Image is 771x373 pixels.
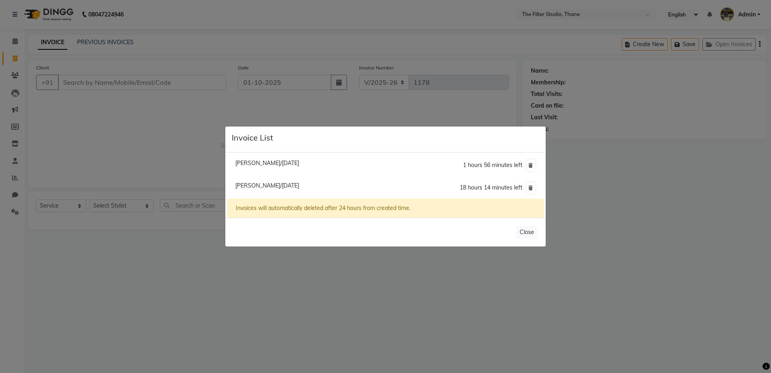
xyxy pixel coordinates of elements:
[463,161,522,169] span: 1 hours 56 minutes left
[516,226,538,238] button: Close
[232,133,273,143] h5: Invoice List
[227,199,544,218] div: Invoices will automatically deleted after 24 hours from created time.
[235,182,299,189] span: [PERSON_NAME]/[DATE]
[235,159,299,167] span: [PERSON_NAME]/[DATE]
[460,184,522,191] span: 18 hours 14 minutes left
